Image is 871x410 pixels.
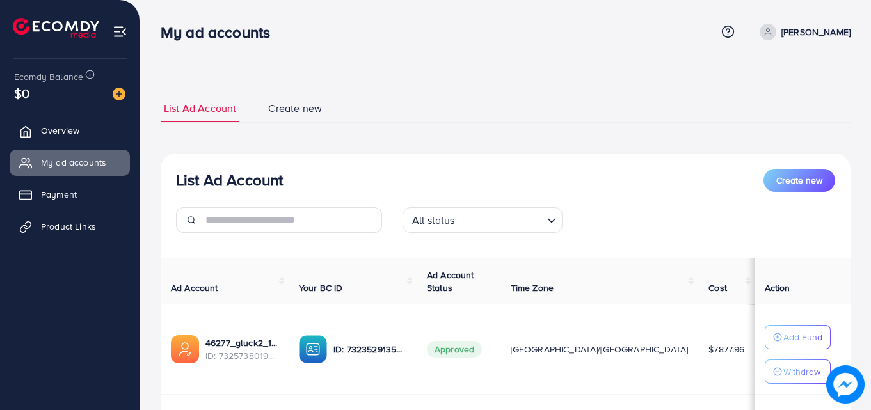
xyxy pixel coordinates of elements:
span: $7877.96 [708,343,744,356]
span: My ad accounts [41,156,106,169]
a: Payment [10,182,130,207]
a: Overview [10,118,130,143]
h3: My ad accounts [161,23,280,42]
button: Withdraw [765,359,831,384]
span: Create new [268,101,322,116]
img: logo [13,18,99,38]
img: image [826,365,865,404]
button: Create new [763,169,835,192]
img: ic-ba-acc.ded83a64.svg [299,335,327,363]
img: menu [113,24,127,39]
div: Search for option [403,207,563,233]
span: All status [410,211,458,230]
span: Cost [708,281,727,294]
span: List Ad Account [164,101,236,116]
a: My ad accounts [10,150,130,175]
span: Product Links [41,220,96,233]
p: [PERSON_NAME] [781,24,851,40]
h3: List Ad Account [176,171,283,189]
span: Time Zone [511,281,554,294]
span: Create new [776,174,822,187]
p: ID: 7323529135098331137 [333,342,406,357]
a: Product Links [10,214,130,239]
div: <span class='underline'>46277_gluck2_1705656333992</span></br>7325738019401580545 [205,336,278,363]
a: 46277_gluck2_1705656333992 [205,336,278,349]
p: Add Fund [783,329,822,345]
p: Withdraw [783,364,820,379]
img: ic-ads-acc.e4c84228.svg [171,335,199,363]
span: ID: 7325738019401580545 [205,349,278,362]
button: Add Fund [765,325,831,349]
a: [PERSON_NAME] [755,24,851,40]
span: Ad Account [171,281,218,294]
span: Action [765,281,790,294]
span: Your BC ID [299,281,343,294]
span: [GEOGRAPHIC_DATA]/[GEOGRAPHIC_DATA] [511,343,689,356]
span: Ad Account Status [427,269,474,294]
img: image [113,88,125,100]
span: Ecomdy Balance [14,70,83,83]
span: $0 [14,84,29,102]
span: Payment [41,188,77,201]
span: Overview [41,124,79,137]
input: Search for option [459,209,542,230]
span: Approved [427,341,482,358]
